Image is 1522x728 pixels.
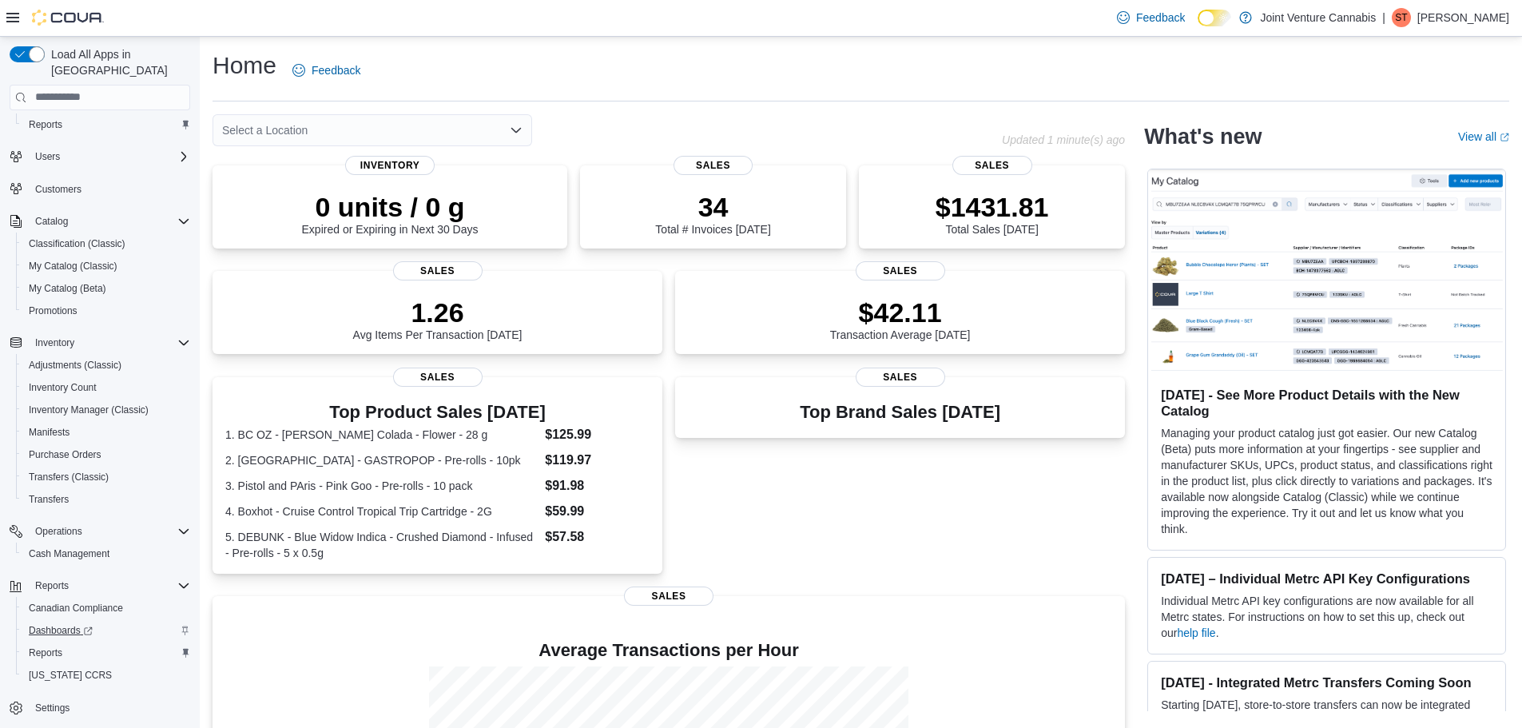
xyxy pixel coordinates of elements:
[16,354,197,376] button: Adjustments (Classic)
[312,62,360,78] span: Feedback
[1111,2,1191,34] a: Feedback
[22,378,103,397] a: Inventory Count
[16,376,197,399] button: Inventory Count
[29,118,62,131] span: Reports
[3,210,197,233] button: Catalog
[345,156,435,175] span: Inventory
[393,368,483,387] span: Sales
[3,696,197,719] button: Settings
[1417,8,1509,27] p: [PERSON_NAME]
[22,115,69,134] a: Reports
[22,279,190,298] span: My Catalog (Beta)
[16,300,197,322] button: Promotions
[302,191,479,236] div: Expired or Expiring in Next 30 Days
[16,233,197,255] button: Classification (Classic)
[800,403,1000,422] h3: Top Brand Sales [DATE]
[22,643,69,662] a: Reports
[29,576,75,595] button: Reports
[1136,10,1185,26] span: Feedback
[1161,593,1492,641] p: Individual Metrc API key configurations are now available for all Metrc states. For instructions ...
[510,124,523,137] button: Open list of options
[1161,425,1492,537] p: Managing your product catalog just got easier. Our new Catalog (Beta) puts more information at yo...
[1500,133,1509,142] svg: External link
[1177,627,1215,639] a: help file
[29,212,74,231] button: Catalog
[29,333,81,352] button: Inventory
[655,191,770,223] p: 34
[22,544,190,563] span: Cash Management
[35,579,69,592] span: Reports
[22,666,118,685] a: [US_STATE] CCRS
[29,522,89,541] button: Operations
[22,423,190,442] span: Manifests
[225,452,538,468] dt: 2. [GEOGRAPHIC_DATA] - GASTROPOP - Pre-rolls - 10pk
[16,619,197,642] a: Dashboards
[3,177,197,201] button: Customers
[936,191,1049,236] div: Total Sales [DATE]
[302,191,479,223] p: 0 units / 0 g
[29,471,109,483] span: Transfers (Classic)
[936,191,1049,223] p: $1431.81
[29,404,149,416] span: Inventory Manager (Classic)
[830,296,971,341] div: Transaction Average [DATE]
[545,425,650,444] dd: $125.99
[830,296,971,328] p: $42.11
[3,145,197,168] button: Users
[225,478,538,494] dt: 3. Pistol and PAris - Pink Goo - Pre-rolls - 10 pack
[22,544,116,563] a: Cash Management
[22,301,84,320] a: Promotions
[1392,8,1411,27] div: Sean Tome
[16,421,197,444] button: Manifests
[545,527,650,547] dd: $57.58
[22,301,190,320] span: Promotions
[225,427,538,443] dt: 1. BC OZ - [PERSON_NAME] Colada - Flower - 28 g
[1161,571,1492,587] h3: [DATE] – Individual Metrc API Key Configurations
[1198,10,1231,26] input: Dark Mode
[16,488,197,511] button: Transfers
[29,522,190,541] span: Operations
[16,642,197,664] button: Reports
[29,646,62,659] span: Reports
[29,282,106,295] span: My Catalog (Beta)
[3,332,197,354] button: Inventory
[16,113,197,136] button: Reports
[545,451,650,470] dd: $119.97
[29,359,121,372] span: Adjustments (Classic)
[16,466,197,488] button: Transfers (Classic)
[29,602,123,615] span: Canadian Compliance
[29,547,109,560] span: Cash Management
[1144,124,1262,149] h2: What's new
[22,257,124,276] a: My Catalog (Classic)
[29,180,88,199] a: Customers
[29,669,112,682] span: [US_STATE] CCRS
[22,490,190,509] span: Transfers
[952,156,1032,175] span: Sales
[29,698,76,718] a: Settings
[286,54,367,86] a: Feedback
[1198,26,1198,27] span: Dark Mode
[353,296,523,328] p: 1.26
[22,257,190,276] span: My Catalog (Classic)
[3,520,197,543] button: Operations
[22,621,190,640] span: Dashboards
[29,333,190,352] span: Inventory
[16,255,197,277] button: My Catalog (Classic)
[29,624,93,637] span: Dashboards
[22,234,190,253] span: Classification (Classic)
[393,261,483,280] span: Sales
[22,445,108,464] a: Purchase Orders
[29,304,77,317] span: Promotions
[1395,8,1407,27] span: ST
[856,368,945,387] span: Sales
[35,215,68,228] span: Catalog
[225,529,538,561] dt: 5. DEBUNK - Blue Widow Indica - Crushed Diamond - Infused - Pre-rolls - 5 x 0.5g
[22,279,113,298] a: My Catalog (Beta)
[22,423,76,442] a: Manifests
[29,381,97,394] span: Inventory Count
[22,599,190,618] span: Canadian Compliance
[35,702,70,714] span: Settings
[22,445,190,464] span: Purchase Orders
[22,467,190,487] span: Transfers (Classic)
[624,587,713,606] span: Sales
[29,212,190,231] span: Catalog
